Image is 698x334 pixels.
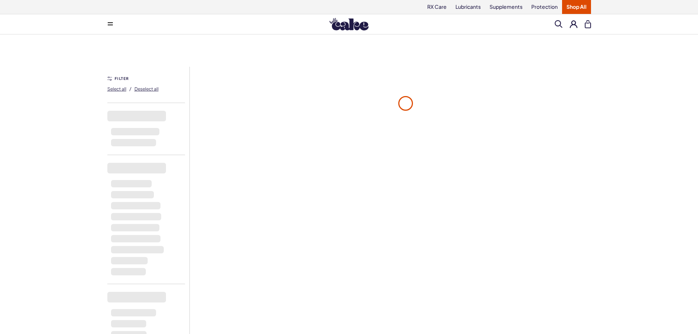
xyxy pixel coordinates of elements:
[107,86,126,92] span: Select all
[107,83,126,95] button: Select all
[134,86,159,92] span: Deselect all
[134,83,159,95] button: Deselect all
[329,18,369,30] img: Hello Cake
[129,85,132,92] span: /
